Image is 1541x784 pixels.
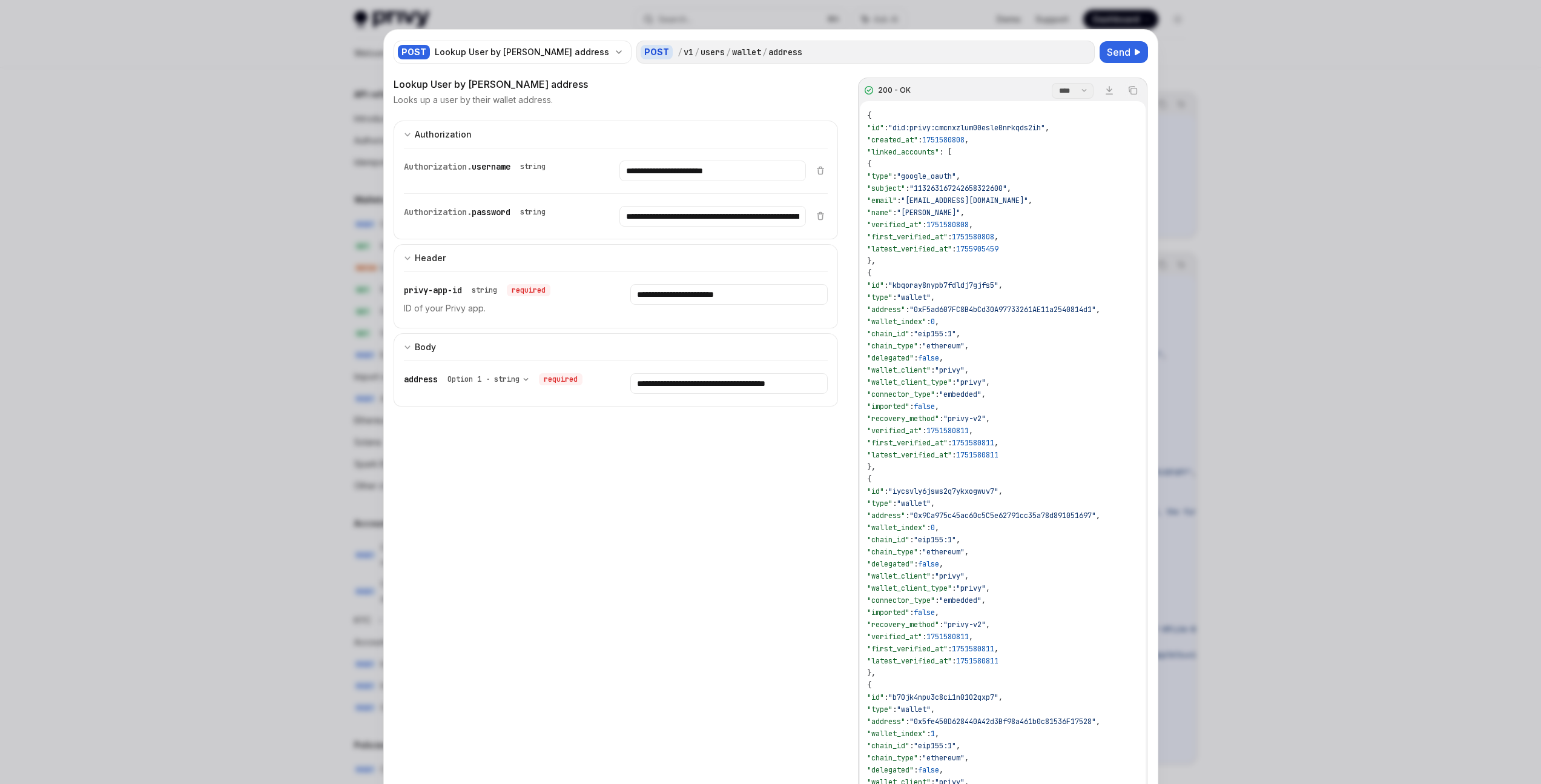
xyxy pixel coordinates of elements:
span: : [893,171,897,181]
span: : [918,135,922,145]
span: "imported" [867,608,909,617]
span: address [404,374,438,385]
span: 1751580811 [952,644,994,654]
span: 1751580808 [922,135,965,145]
div: string [472,285,497,295]
span: , [986,414,990,424]
span: "wallet_index" [867,729,926,739]
span: : [884,123,888,133]
span: "verified_at" [867,632,922,642]
span: : [952,656,956,666]
span: , [998,281,1003,290]
div: Header [415,251,446,265]
span: : [884,487,888,496]
span: }, [867,256,876,266]
div: Lookup User by [PERSON_NAME] address [394,77,839,91]
span: , [935,317,939,327]
span: "verified_at" [867,426,922,436]
span: : [905,511,909,520]
span: "chain_type" [867,753,918,763]
span: "chain_type" [867,341,918,351]
span: "type" [867,293,893,302]
span: , [939,559,943,569]
div: / [726,46,731,58]
span: "id" [867,281,884,290]
span: : [905,717,909,726]
span: "privy" [956,583,986,593]
span: username [472,161,510,172]
span: "id" [867,693,884,702]
span: "recovery_method" [867,414,939,424]
div: 200 - OK [878,85,911,95]
span: "wallet_index" [867,523,926,533]
span: : [909,402,914,411]
span: }, [867,462,876,472]
span: : [909,608,914,617]
button: expand input section [394,121,839,148]
span: : [939,414,943,424]
button: expand input section [394,333,839,360]
div: users [701,46,725,58]
span: "wallet_index" [867,317,926,327]
span: "latest_verified_at" [867,656,952,666]
div: / [762,46,767,58]
span: "b70jk4npu3c8ci1n0102qxp7" [888,693,998,702]
span: , [969,426,973,436]
span: , [969,220,973,230]
span: 1751580811 [956,656,998,666]
span: , [965,365,969,375]
div: string [520,162,546,171]
button: Send [1100,41,1148,63]
span: "0x5fe450D628440A42d3Bf98a461b0c81536F17528" [909,717,1096,726]
span: "address" [867,717,905,726]
span: , [986,620,990,630]
span: "id" [867,123,884,133]
span: 1751580811 [956,450,998,460]
div: Authorization.password [404,206,550,218]
span: "first_verified_at" [867,232,948,242]
span: , [1007,184,1011,193]
span: "privy-v2" [943,414,986,424]
span: : [931,365,935,375]
span: : [926,729,931,739]
span: : [905,184,909,193]
span: "113263167242658322600" [909,184,1007,193]
p: ID of your Privy app. [404,301,601,316]
span: "connector_type" [867,596,935,605]
span: "[EMAIL_ADDRESS][DOMAIN_NAME]" [901,196,1028,205]
span: : [926,317,931,327]
span: "delegated" [867,353,914,363]
span: : [952,583,956,593]
span: "first_verified_at" [867,644,948,654]
div: POST [641,45,673,59]
span: : [893,293,897,302]
span: "eip155:1" [914,741,956,751]
span: : [ [939,147,952,157]
span: , [956,535,960,545]
span: 1751580808 [952,232,994,242]
div: Authorization [415,127,472,142]
span: "chain_id" [867,741,909,751]
span: , [935,402,939,411]
span: "address" [867,511,905,520]
span: "imported" [867,402,909,411]
span: 1 [931,729,935,739]
span: "subject" [867,184,905,193]
span: { [867,159,871,169]
span: , [956,171,960,181]
span: : [914,353,918,363]
span: "recovery_method" [867,620,939,630]
span: , [956,329,960,339]
span: : [893,499,897,508]
span: "privy" [935,571,965,581]
span: : [914,559,918,569]
span: "ethereum" [922,547,965,557]
span: { [867,268,871,278]
span: "type" [867,705,893,714]
span: "0xF5ad607FC8B4bCd30A97733261AE11a2540814d1" [909,305,1096,314]
span: false [914,402,935,411]
span: : [935,390,939,399]
span: : [909,535,914,545]
div: POST [398,45,430,59]
span: "id" [867,487,884,496]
